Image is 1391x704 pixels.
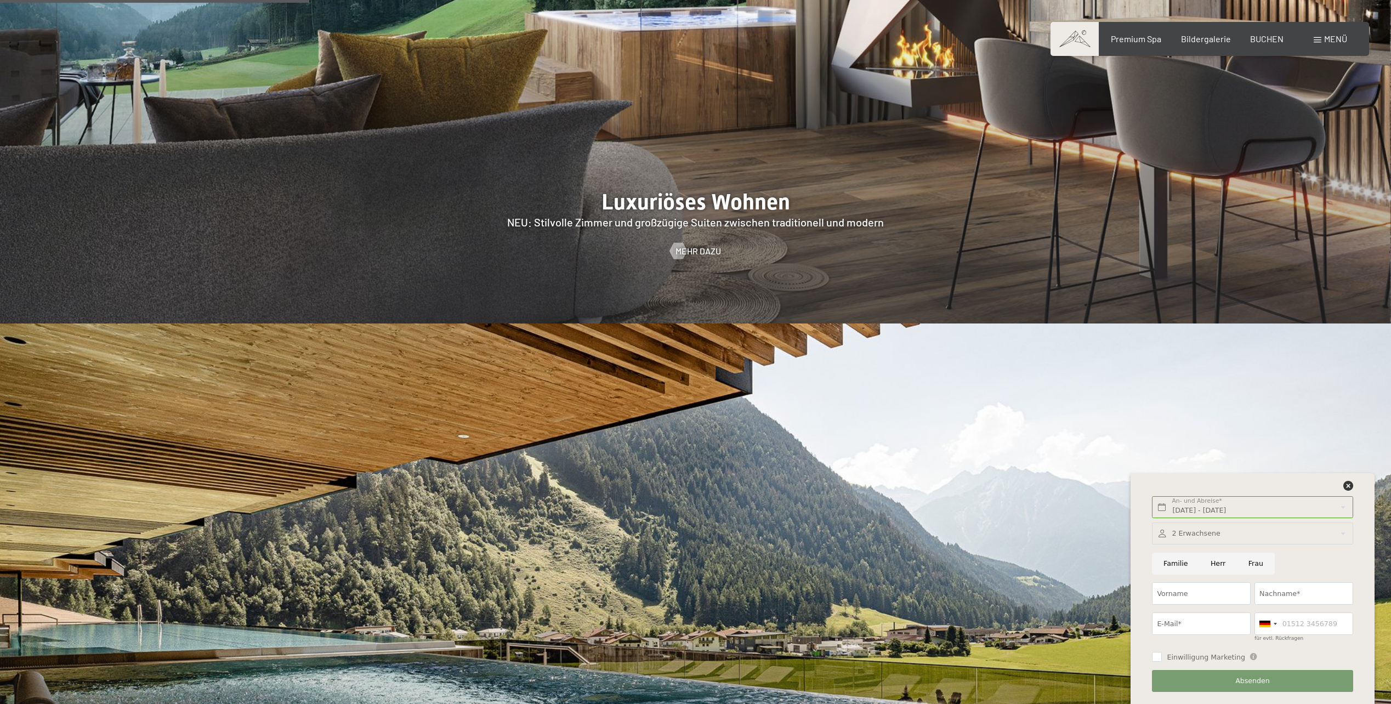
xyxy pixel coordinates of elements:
[1254,612,1353,635] input: 01512 3456789
[1250,33,1284,44] a: BUCHEN
[1235,676,1270,686] span: Absenden
[1181,33,1231,44] a: Bildergalerie
[670,245,721,257] a: Mehr dazu
[1324,33,1347,44] span: Menü
[1255,613,1280,634] div: Germany (Deutschland): +49
[1111,33,1161,44] a: Premium Spa
[675,245,721,257] span: Mehr dazu
[1152,670,1353,692] button: Absenden
[1254,635,1303,641] label: für evtl. Rückfragen
[1167,652,1245,662] span: Einwilligung Marketing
